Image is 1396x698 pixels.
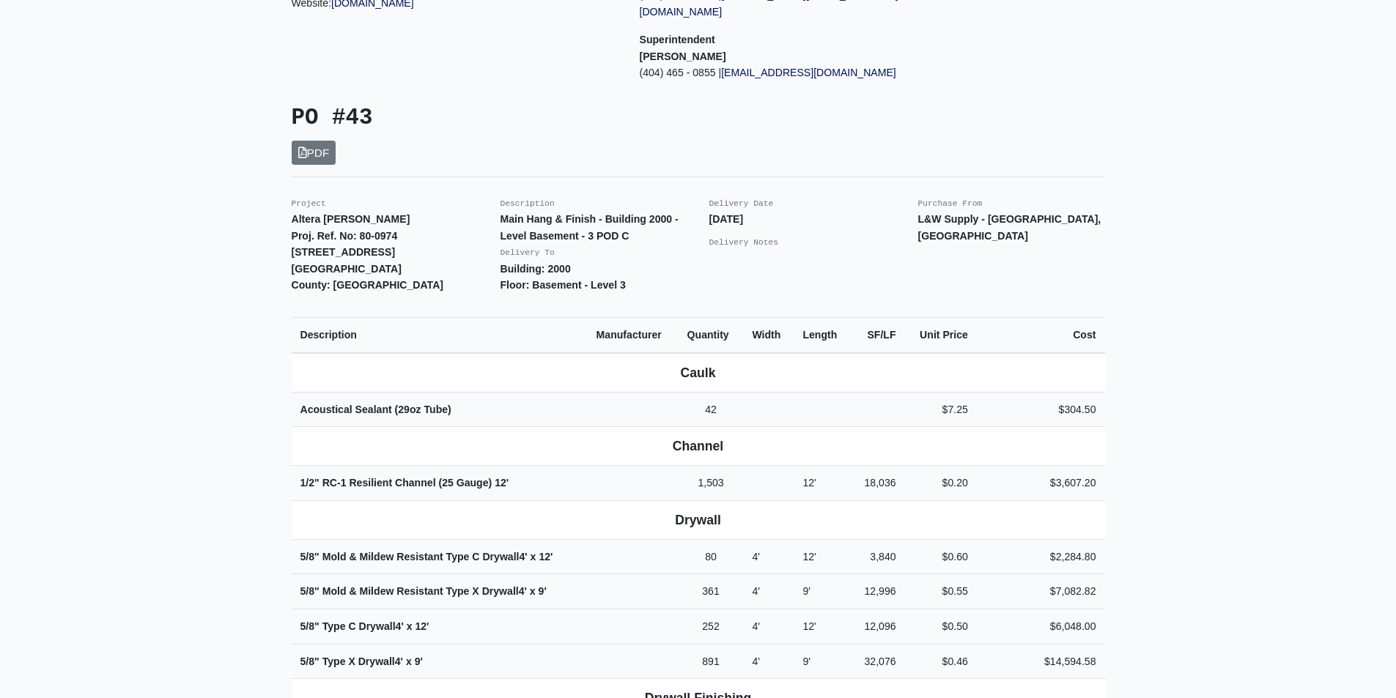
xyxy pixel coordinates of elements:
[679,539,744,574] td: 80
[640,34,715,45] span: Superintendent
[905,574,977,609] td: $0.55
[679,466,744,501] td: 1,503
[679,574,744,609] td: 361
[396,620,404,632] span: 4'
[802,551,816,563] span: 12'
[292,279,444,291] strong: County: [GEOGRAPHIC_DATA]
[300,477,509,489] strong: 1/2" RC-1 Resilient Channel (25 Gauge)
[501,248,555,257] small: Delivery To
[905,317,977,352] th: Unit Price
[300,620,429,632] strong: 5/8" Type C Drywall
[588,317,679,352] th: Manufacturer
[640,51,726,62] strong: [PERSON_NAME]
[905,609,977,644] td: $0.50
[851,574,904,609] td: 12,996
[851,644,904,679] td: 32,076
[802,477,816,489] span: 12'
[977,392,1105,427] td: $304.50
[679,392,744,427] td: 42
[681,365,716,380] b: Caulk
[709,238,779,247] small: Delivery Notes
[640,64,966,81] p: (404) 465 - 0855 |
[851,539,904,574] td: 3,840
[752,620,760,632] span: 4'
[675,513,721,527] b: Drywall
[300,551,553,563] strong: 5/8" Mold & Mildew Resistant Type C Drywall
[679,644,744,679] td: 891
[905,644,977,679] td: $0.46
[851,317,904,352] th: SF/LF
[501,279,626,291] strong: Floor: Basement - Level 3
[851,466,904,501] td: 18,036
[977,644,1105,679] td: $14,594.58
[905,466,977,501] td: $0.20
[292,105,687,132] h3: PO #43
[905,539,977,574] td: $0.60
[501,263,571,275] strong: Building: 2000
[851,609,904,644] td: 12,096
[679,317,744,352] th: Quantity
[679,609,744,644] td: 252
[977,539,1105,574] td: $2,284.80
[406,656,412,667] span: x
[743,317,794,352] th: Width
[918,211,1105,244] p: L&W Supply - [GEOGRAPHIC_DATA], [GEOGRAPHIC_DATA]
[407,620,413,632] span: x
[977,466,1105,501] td: $3,607.20
[395,656,403,667] span: 4'
[415,656,423,667] span: 9'
[501,199,555,208] small: Description
[918,199,983,208] small: Purchase From
[721,67,896,78] a: [EMAIL_ADDRESS][DOMAIN_NAME]
[292,213,410,225] strong: Altera [PERSON_NAME]
[519,585,527,597] span: 4'
[977,317,1105,352] th: Cost
[415,620,429,632] span: 12'
[802,620,816,632] span: 12'
[531,551,536,563] span: x
[802,656,810,667] span: 9'
[905,392,977,427] td: $7.25
[292,230,398,242] strong: Proj. Ref. No: 80-0974
[539,551,553,563] span: 12'
[794,317,851,352] th: Length
[292,263,402,275] strong: [GEOGRAPHIC_DATA]
[292,141,336,165] a: PDF
[300,404,451,415] strong: Acoustical Sealant (29oz Tube)
[300,585,547,597] strong: 5/8" Mold & Mildew Resistant Type X Drywall
[752,585,760,597] span: 4'
[752,551,760,563] span: 4'
[802,585,810,597] span: 9'
[292,246,396,258] strong: [STREET_ADDRESS]
[977,609,1105,644] td: $6,048.00
[300,656,423,667] strong: 5/8" Type X Drywall
[520,551,528,563] span: 4'
[292,199,326,208] small: Project
[501,213,679,242] strong: Main Hang & Finish - Building 2000 - Level Basement - 3 POD C
[539,585,547,597] span: 9'
[709,199,774,208] small: Delivery Date
[530,585,536,597] span: x
[709,213,744,225] strong: [DATE]
[977,574,1105,609] td: $7,082.82
[495,477,509,489] span: 12'
[752,656,760,667] span: 4'
[292,317,588,352] th: Description
[673,439,723,453] b: Channel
